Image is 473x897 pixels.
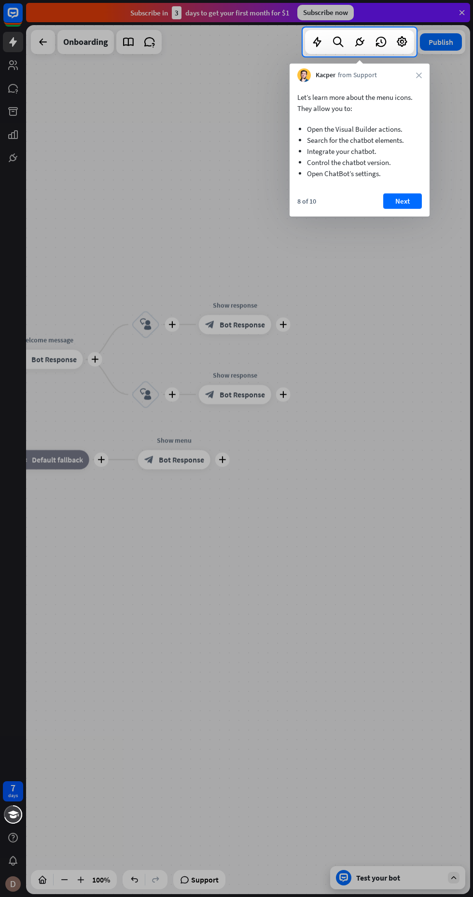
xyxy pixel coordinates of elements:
[307,124,412,135] li: Open the Visual Builder actions.
[307,157,412,168] li: Control the chatbot version.
[416,72,422,78] i: close
[307,146,412,157] li: Integrate your chatbot.
[297,92,422,114] p: Let’s learn more about the menu icons. They allow you to:
[383,193,422,209] button: Next
[307,135,412,146] li: Search for the chatbot elements.
[307,168,412,179] li: Open ChatBot’s settings.
[338,70,377,80] span: from Support
[297,197,316,206] div: 8 of 10
[8,4,37,33] button: Open LiveChat chat widget
[316,70,335,80] span: Kacper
